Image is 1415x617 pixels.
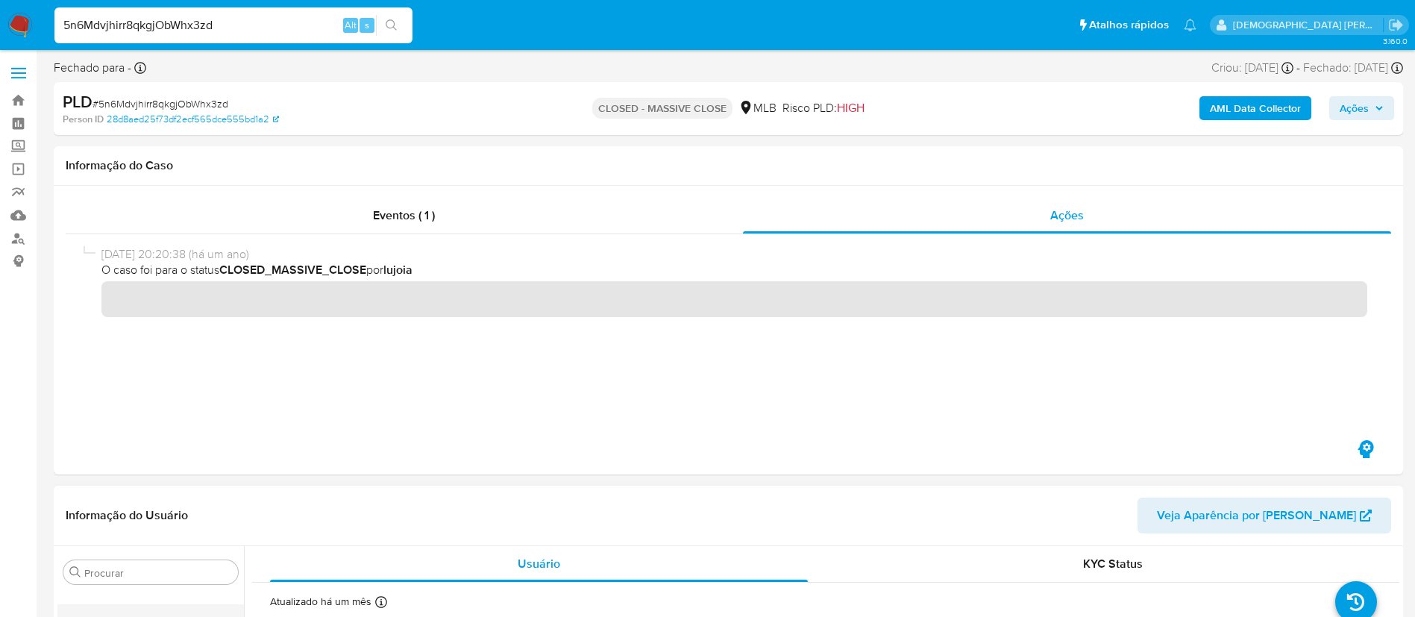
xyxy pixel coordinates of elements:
span: Veja Aparência por [PERSON_NAME] [1157,498,1356,533]
b: - [125,59,131,76]
span: # 5n6Mdvjhirr8qkgjObWhx3zd [92,96,228,111]
p: thais.asantos@mercadolivre.com [1233,18,1384,32]
button: search-icon [376,15,407,36]
span: Eventos ( 1 ) [373,207,435,224]
span: Fechado para [54,60,131,76]
button: Ações [1329,96,1394,120]
p: Atualizado há um mês [270,595,371,609]
a: Sair [1388,17,1404,33]
a: Notificações [1184,19,1196,31]
h1: Informação do Usuário [66,508,188,523]
div: Fechado: [DATE] [1303,60,1403,76]
div: Criou: [DATE] [1211,60,1293,76]
span: Ações [1340,96,1369,120]
span: - [1296,60,1300,76]
button: Veja Aparência por [PERSON_NAME] [1138,498,1391,533]
input: Procurar [84,566,232,580]
b: PLD [63,90,92,113]
span: HIGH [837,99,865,116]
span: Risco PLD: [782,100,865,116]
span: Ações [1050,207,1084,224]
span: s [365,18,369,32]
button: Procurar [69,566,81,578]
span: Usuário [518,555,560,572]
div: MLB [738,100,776,116]
button: AML Data Collector [1199,96,1311,120]
input: Pesquise usuários ou casos... [54,16,412,35]
span: Alt [345,18,357,32]
span: Atalhos rápidos [1089,17,1169,33]
h1: Informação do Caso [66,158,1391,173]
b: Person ID [63,113,104,126]
b: AML Data Collector [1210,96,1301,120]
p: CLOSED - MASSIVE CLOSE [592,98,732,119]
a: 28d8aed25f73df2ecf565dce555bd1a2 [107,113,279,126]
span: KYC Status [1083,555,1143,572]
